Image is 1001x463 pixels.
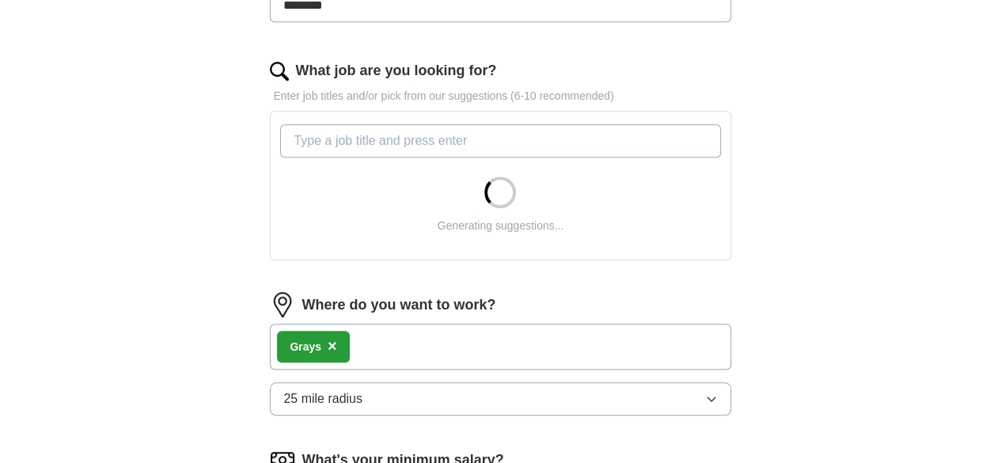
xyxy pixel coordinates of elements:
[270,292,295,317] img: location.png
[328,335,337,359] button: ×
[280,124,720,157] input: Type a job title and press enter
[290,339,321,355] div: Grays
[301,294,495,316] label: Where do you want to work?
[328,337,337,355] span: ×
[295,60,496,82] label: What job are you looking for?
[270,88,730,104] p: Enter job titles and/or pick from our suggestions (6-10 recommended)
[438,218,564,234] div: Generating suggestions...
[283,389,362,408] span: 25 mile radius
[270,62,289,81] img: search.png
[270,382,730,416] button: 25 mile radius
